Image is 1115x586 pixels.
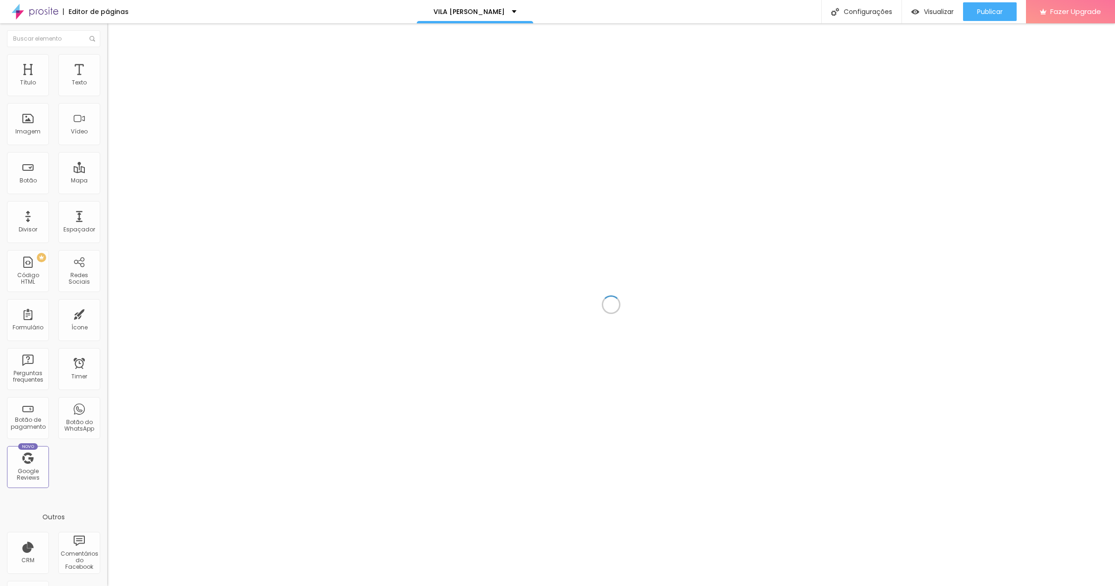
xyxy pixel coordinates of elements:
div: Código HTML [9,272,46,286]
div: Botão do WhatsApp [61,419,97,433]
div: Novo [18,443,38,450]
button: Visualizar [902,2,963,21]
span: Visualizar [924,8,954,15]
span: Publicar [977,8,1003,15]
div: Redes Sociais [61,272,97,286]
div: Perguntas frequentes [9,370,46,384]
div: Divisor [19,226,37,233]
p: VILA [PERSON_NAME] [434,8,505,15]
div: Texto [72,79,87,86]
button: Publicar [963,2,1017,21]
img: Icone [831,8,839,16]
div: Formulário [13,324,43,331]
div: Espaçador [63,226,95,233]
div: Imagem [15,128,41,135]
input: Buscar elemento [7,30,100,47]
div: Editor de páginas [63,8,129,15]
img: Icone [89,36,95,42]
div: Google Reviews [9,468,46,481]
div: Comentários do Facebook [61,551,97,571]
span: Fazer Upgrade [1050,7,1101,15]
div: Botão [20,177,37,184]
div: Ícone [71,324,88,331]
div: Mapa [71,177,88,184]
div: Botão de pagamento [9,417,46,430]
div: Vídeo [71,128,88,135]
div: Timer [71,373,87,380]
div: CRM [21,557,34,564]
img: view-1.svg [911,8,919,16]
div: Título [20,79,36,86]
